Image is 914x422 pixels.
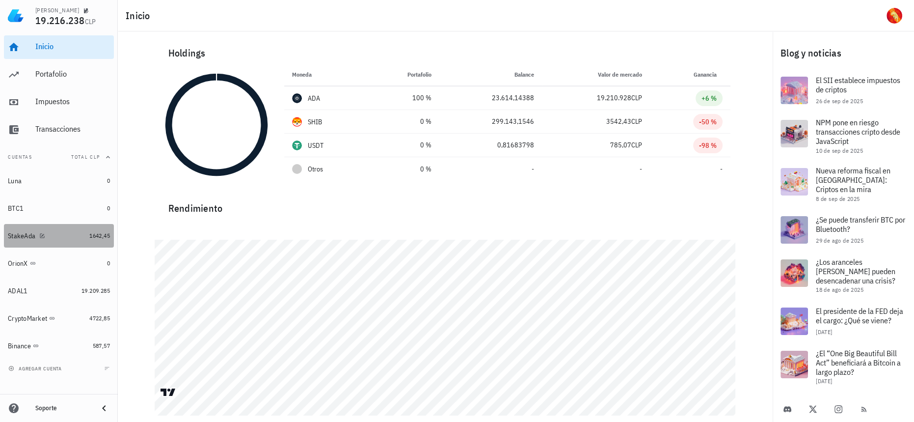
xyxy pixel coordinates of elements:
div: Binance [8,342,31,350]
a: El SII establece impuestos de criptos 26 de sep de 2025 [773,69,914,112]
span: ¿El “One Big Beautiful Bill Act” beneficiará a Bitcoin a largo plazo? [816,348,901,377]
span: CLP [631,141,642,149]
span: CLP [631,117,642,126]
div: 299.143,1546 [447,116,534,127]
div: 0 % [376,116,431,127]
span: 10 de sep de 2025 [816,147,863,154]
a: ¿El “One Big Beautiful Bill Act” beneficiará a Bitcoin a largo plazo? [DATE] [773,343,914,391]
span: 19.216.238 [35,14,85,27]
img: LedgiFi [8,8,24,24]
div: +6 % [701,93,717,103]
span: 0 [107,177,110,184]
button: agregar cuenta [6,364,66,373]
a: Inicio [4,35,114,59]
a: ¿Se puede transferir BTC por Bluetooth? 29 de ago de 2025 [773,208,914,252]
span: Otros [308,164,323,174]
th: Valor de mercado [542,63,650,86]
span: 8 de sep de 2025 [816,195,860,202]
span: [DATE] [816,328,832,336]
span: 785,07 [610,141,631,149]
span: 26 de sep de 2025 [816,97,863,105]
div: USDT-icon [292,141,302,150]
span: El SII establece impuestos de criptos [816,75,900,94]
a: Transacciones [4,118,114,141]
span: 19.210.928 [597,93,631,102]
a: Portafolio [4,63,114,86]
span: [DATE] [816,377,832,385]
div: SHIB-icon [292,117,302,127]
span: - [640,165,642,173]
h1: Inicio [126,8,154,24]
span: ¿Se puede transferir BTC por Bluetooth? [816,215,905,234]
span: 587,57 [93,342,110,349]
a: CryptoMarket 4722,85 [4,307,114,330]
div: 0,81683798 [447,140,534,150]
a: OrionX 0 [4,252,114,275]
div: Portafolio [35,69,110,79]
a: El presidente de la FED deja el cargo: ¿Qué se viene? [DATE] [773,300,914,343]
div: avatar [887,8,902,24]
a: Binance 587,57 [4,334,114,358]
div: Rendimiento [161,193,730,216]
div: 100 % [376,93,431,103]
div: 23.614,14388 [447,93,534,103]
div: USDT [308,141,324,150]
span: Nueva reforma fiscal en [GEOGRAPHIC_DATA]: Criptos en la mira [816,166,890,194]
span: - [532,165,534,173]
a: Nueva reforma fiscal en [GEOGRAPHIC_DATA]: Criptos en la mira 8 de sep de 2025 [773,160,914,208]
a: StakeAda 1642,45 [4,224,114,248]
th: Portafolio [369,63,439,86]
div: ADAL1 [8,287,27,295]
span: Total CLP [71,154,100,160]
th: Moneda [284,63,369,86]
span: ¿Los aranceles [PERSON_NAME] pueden desencadenar una crisis? [816,257,895,285]
span: 3542,43 [606,117,631,126]
a: NPM pone en riesgo transacciones cripto desde JavaScript 10 de sep de 2025 [773,112,914,160]
div: -50 % [699,117,717,127]
span: 0 [107,259,110,267]
div: Holdings [161,37,730,69]
div: CryptoMarket [8,314,47,323]
span: 4722,85 [89,314,110,322]
a: BTC1 0 [4,197,114,220]
span: CLP [85,17,96,26]
th: Balance [439,63,542,86]
div: Soporte [35,404,90,412]
span: CLP [631,93,642,102]
div: 0 % [376,164,431,174]
span: - [720,165,723,173]
div: Transacciones [35,124,110,134]
div: [PERSON_NAME] [35,6,79,14]
span: 29 de ago de 2025 [816,237,863,244]
a: Charting by TradingView [160,388,177,397]
div: 0 % [376,140,431,150]
a: ADAL1 19.209.285 [4,279,114,303]
div: -98 % [699,141,717,150]
span: agregar cuenta [10,366,62,372]
div: ADA-icon [292,93,302,103]
div: StakeAda [8,232,35,240]
a: Luna 0 [4,169,114,193]
div: Impuestos [35,97,110,106]
div: Blog y noticias [773,37,914,69]
span: El presidente de la FED deja el cargo: ¿Qué se viene? [816,306,903,325]
button: CuentasTotal CLP [4,145,114,169]
span: 0 [107,204,110,212]
div: Inicio [35,42,110,51]
span: 18 de ago de 2025 [816,286,863,293]
a: Impuestos [4,90,114,114]
div: Luna [8,177,22,185]
div: BTC1 [8,204,24,213]
div: ADA [308,93,321,103]
span: 19.209.285 [81,287,110,294]
span: 1642,45 [89,232,110,239]
a: ¿Los aranceles [PERSON_NAME] pueden desencadenar una crisis? 18 de ago de 2025 [773,252,914,300]
span: Ganancia [694,71,723,78]
div: SHIB [308,117,323,127]
span: NPM pone en riesgo transacciones cripto desde JavaScript [816,117,900,146]
div: OrionX [8,259,28,268]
